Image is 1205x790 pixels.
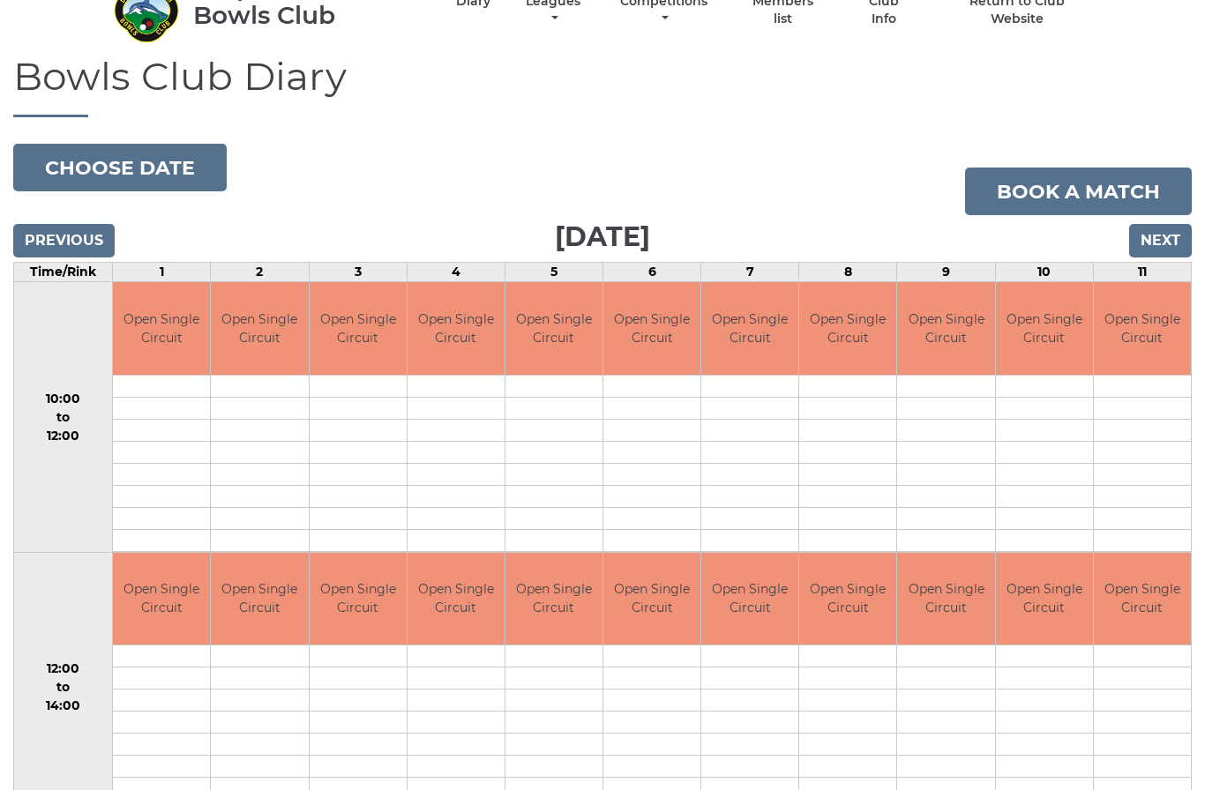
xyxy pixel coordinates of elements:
[603,263,701,282] td: 6
[13,144,227,191] button: Choose date
[408,282,505,375] td: Open Single Circuit
[211,553,308,645] td: Open Single Circuit
[897,282,994,375] td: Open Single Circuit
[701,282,798,375] td: Open Single Circuit
[799,263,897,282] td: 8
[603,553,700,645] td: Open Single Circuit
[13,224,115,257] input: Previous
[14,263,113,282] td: Time/Rink
[309,263,407,282] td: 3
[407,263,505,282] td: 4
[1093,263,1191,282] td: 11
[1129,224,1192,257] input: Next
[799,553,896,645] td: Open Single Circuit
[996,553,1093,645] td: Open Single Circuit
[505,553,602,645] td: Open Single Circuit
[408,553,505,645] td: Open Single Circuit
[505,263,602,282] td: 5
[14,282,113,553] td: 10:00 to 12:00
[113,282,210,375] td: Open Single Circuit
[1094,282,1191,375] td: Open Single Circuit
[996,282,1093,375] td: Open Single Circuit
[897,553,994,645] td: Open Single Circuit
[211,263,309,282] td: 2
[505,282,602,375] td: Open Single Circuit
[310,553,407,645] td: Open Single Circuit
[310,282,407,375] td: Open Single Circuit
[1094,553,1191,645] td: Open Single Circuit
[701,553,798,645] td: Open Single Circuit
[113,263,211,282] td: 1
[897,263,995,282] td: 9
[113,553,210,645] td: Open Single Circuit
[965,168,1192,215] a: Book a match
[603,282,700,375] td: Open Single Circuit
[701,263,799,282] td: 7
[211,282,308,375] td: Open Single Circuit
[995,263,1093,282] td: 10
[799,282,896,375] td: Open Single Circuit
[13,55,1192,117] h1: Bowls Club Diary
